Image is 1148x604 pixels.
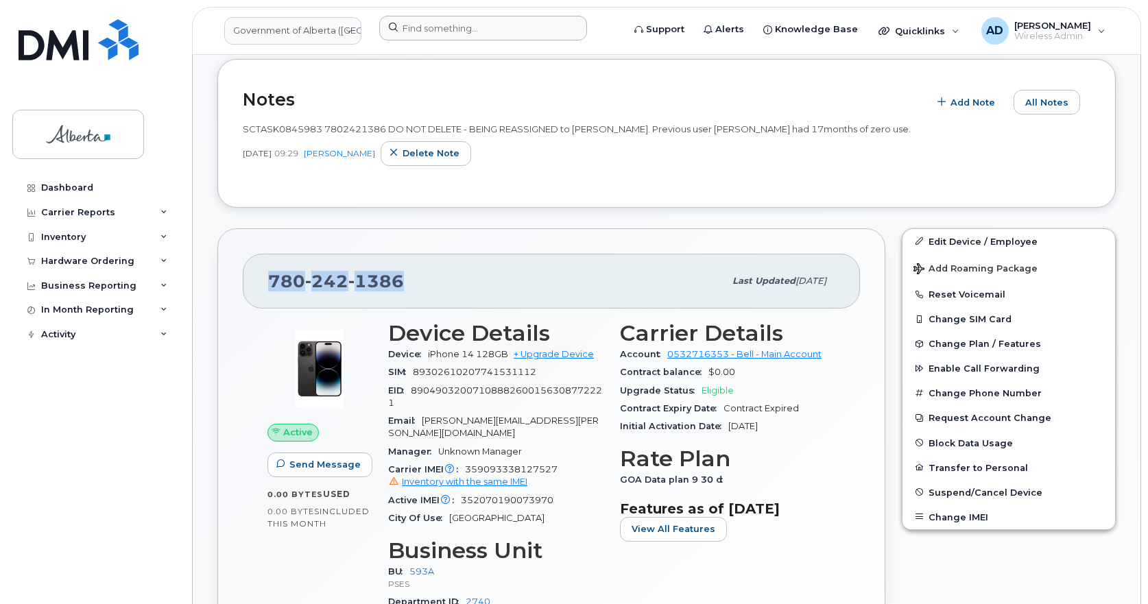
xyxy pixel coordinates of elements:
span: Inventory with the same IMEI [402,476,527,487]
span: Add Roaming Package [913,263,1038,276]
span: Email [388,415,422,426]
a: + Upgrade Device [514,349,594,359]
span: Send Message [289,458,361,471]
span: Quicklinks [895,25,945,36]
button: Send Message [267,452,372,477]
span: 352070190073970 [461,495,553,505]
button: Change Phone Number [902,380,1115,405]
div: Arunajith Daylath [972,17,1115,45]
img: image20231002-3703462-njx0qo.jpeg [278,328,361,410]
span: [PERSON_NAME][EMAIL_ADDRESS][PERSON_NAME][DOMAIN_NAME] [388,415,599,438]
span: BU [388,566,409,577]
span: Active [283,426,313,439]
span: Account [620,349,667,359]
input: Find something... [379,16,587,40]
a: Inventory with the same IMEI [388,476,527,487]
span: Contract Expired [724,403,799,413]
button: Suspend/Cancel Device [902,480,1115,505]
span: Suspend/Cancel Device [929,487,1042,497]
span: 0.00 Bytes [267,490,323,499]
span: All Notes [1025,96,1068,109]
span: Upgrade Status [620,385,702,396]
span: iPhone 14 128GB [428,349,508,359]
button: Change SIM Card [902,306,1115,331]
span: Unknown Manager [438,446,522,457]
span: [DATE] [728,421,758,431]
span: View All Features [632,522,715,535]
span: Alerts [715,23,744,36]
a: Alerts [694,16,754,43]
span: Carrier IMEI [388,464,465,474]
a: Support [625,16,694,43]
span: SCTASK0845983 7802421386 DO NOT DELETE - BEING REASSIGNED to [PERSON_NAME]. Previous user [PERSON... [243,123,911,134]
button: Change IMEI [902,505,1115,529]
span: Initial Activation Date [620,421,728,431]
span: SIM [388,367,413,377]
button: Reset Voicemail [902,282,1115,306]
span: Contract Expiry Date [620,403,724,413]
span: Contract balance [620,367,708,377]
h2: Notes [243,89,922,110]
span: used [323,489,350,499]
span: 0.00 Bytes [267,507,320,516]
span: Manager [388,446,438,457]
span: Eligible [702,385,734,396]
span: Enable Call Forwarding [929,363,1040,374]
span: GOA Data plan 9 30 d [620,474,730,485]
button: Enable Call Forwarding [902,356,1115,380]
a: [PERSON_NAME] [304,148,375,158]
h3: Features as of [DATE] [620,500,835,517]
span: Add Note [950,96,995,109]
span: 359093338127527 [388,464,603,489]
div: Quicklinks [869,17,969,45]
span: 89302610207741531112 [413,367,536,377]
h3: Rate Plan [620,446,835,471]
span: Knowledge Base [775,23,858,36]
button: Delete note [381,141,471,166]
span: Wireless Admin [1014,31,1091,42]
button: View All Features [620,517,727,542]
span: EID [388,385,411,396]
button: Change Plan / Features [902,331,1115,356]
span: 242 [305,271,348,291]
span: 89049032007108882600156308772221 [388,385,602,408]
span: Support [646,23,684,36]
span: [PERSON_NAME] [1014,20,1091,31]
button: Request Account Change [902,405,1115,430]
button: Add Note [929,90,1007,114]
span: Active IMEI [388,495,461,505]
button: Block Data Usage [902,431,1115,455]
a: Knowledge Base [754,16,868,43]
span: 1386 [348,271,404,291]
a: Government of Alberta (GOA) [224,17,361,45]
h3: Business Unit [388,538,603,563]
span: City Of Use [388,513,449,523]
p: PSES [388,578,603,590]
span: AD [986,23,1003,39]
span: 780 [268,271,404,291]
span: Last updated [732,276,796,286]
span: Delete note [403,147,459,160]
span: [GEOGRAPHIC_DATA] [449,513,545,523]
span: [DATE] [796,276,826,286]
span: [DATE] [243,147,272,159]
a: Edit Device / Employee [902,229,1115,254]
span: Device [388,349,428,359]
h3: Carrier Details [620,321,835,346]
button: All Notes [1014,90,1080,114]
span: Change Plan / Features [929,339,1041,349]
span: $0.00 [708,367,735,377]
button: Add Roaming Package [902,254,1115,282]
button: Transfer to Personal [902,455,1115,480]
a: 593A [409,566,434,577]
a: 0532716353 - Bell - Main Account [667,349,822,359]
span: 09:29 [274,147,298,159]
h3: Device Details [388,321,603,346]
